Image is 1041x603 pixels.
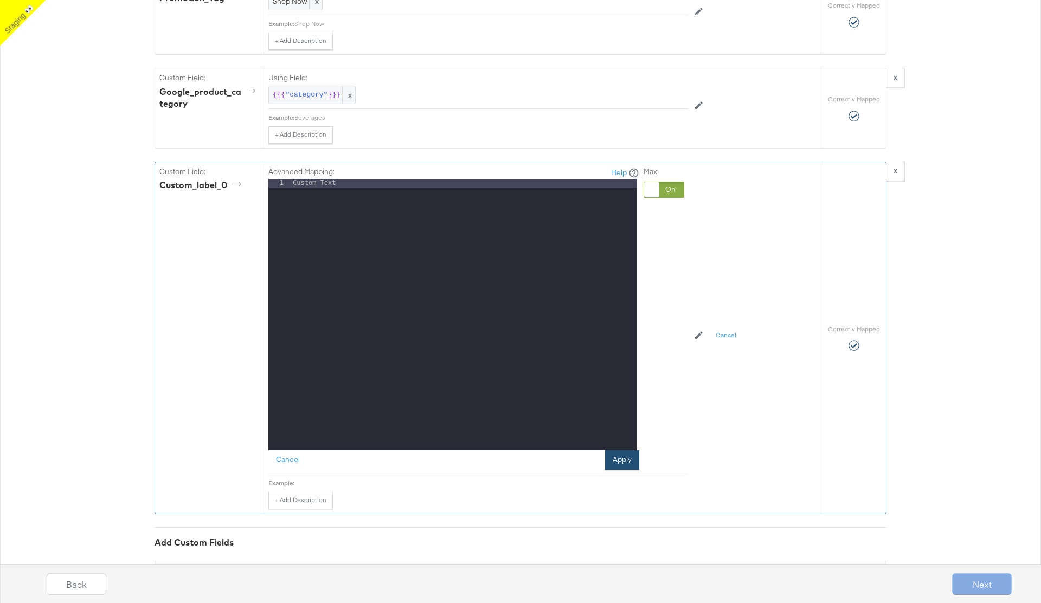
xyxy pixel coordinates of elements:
label: Custom Field: [159,166,259,177]
div: Add Custom Fields [155,536,886,549]
label: Correctly Mapped [828,325,880,333]
strong: x [894,72,897,82]
button: Cancel [268,450,307,470]
label: Correctly Mapped [828,95,880,104]
button: Cancel [709,327,743,344]
button: x [886,68,905,87]
button: Back [47,573,106,595]
label: Correctly Mapped [828,1,880,10]
div: Example: [268,479,294,487]
button: + Add Description [268,492,333,509]
button: x [886,162,905,181]
div: Beverages [294,113,689,122]
label: Custom Field: [159,73,259,83]
div: Example: [268,113,294,122]
div: google_product_category [159,86,259,111]
label: Using Field: [268,73,689,83]
span: }}} [327,90,340,100]
button: + Add Description [268,126,333,144]
strong: x [894,165,897,175]
div: Example: [268,20,294,28]
span: {{{ [273,90,285,100]
label: Advanced Mapping: [268,166,335,177]
div: custom_label_0 [159,179,245,191]
div: Shop Now [294,20,689,28]
a: Help [611,168,627,178]
button: Apply [605,450,639,470]
span: "category" [285,90,327,100]
span: x [342,86,355,104]
button: + Add Description [268,33,333,50]
div: 1 [268,179,291,188]
label: Max: [644,166,684,177]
